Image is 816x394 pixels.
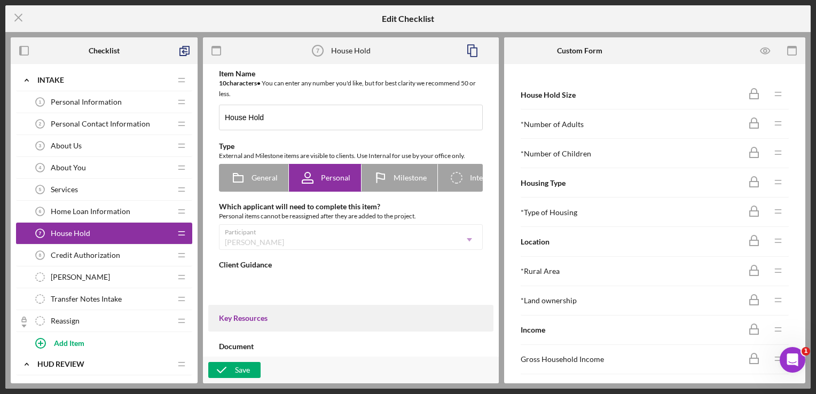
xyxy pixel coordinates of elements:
[208,362,261,378] button: Save
[521,90,576,99] b: House Hold Size
[321,174,350,182] span: Personal
[51,207,130,216] span: Home Loan Information
[219,202,483,211] div: Which applicant will need to complete this item?
[382,14,434,23] h5: Edit Checklist
[39,165,42,170] tspan: 4
[39,187,42,192] tspan: 5
[219,351,483,361] div: You may provide the client with document templates or examples.
[252,174,278,182] span: General
[780,347,805,373] iframe: Intercom live chat
[51,141,82,150] span: About Us
[51,295,122,303] span: Transfer Notes Intake
[557,46,602,55] b: Custom Form
[51,98,122,106] span: Personal Information
[521,237,550,246] b: Location
[51,251,120,259] span: Credit Authorization
[219,79,261,87] b: 10 character s •
[51,185,78,194] span: Services
[521,149,741,158] div: * Number of Children
[219,342,483,351] div: Document
[394,174,427,182] span: Milestone
[39,209,42,214] tspan: 6
[219,261,483,269] div: Client Guidance
[219,142,483,151] div: Type
[39,121,42,127] tspan: 2
[89,46,120,55] b: Checklist
[219,211,483,222] div: Personal items cannot be reassigned after they are added to the project.
[54,333,84,353] div: Add Item
[331,46,371,55] div: House Hold
[37,360,171,368] div: HUD Review
[51,120,150,128] span: Personal Contact Information
[219,78,483,99] div: You can enter any number you'd like, but for best clarity we recommend 50 or less.
[51,317,80,325] span: Reassign
[39,231,42,236] tspan: 7
[219,314,483,322] div: Key Resources
[802,347,810,356] span: 1
[521,325,545,334] b: Income
[521,296,741,305] div: * Land ownership
[521,178,566,187] b: Housing Type
[39,99,42,105] tspan: 1
[316,48,319,54] tspan: 7
[521,355,741,364] div: Gross Household Income
[219,151,483,161] div: External and Milestone items are visible to clients. Use Internal for use by your office only.
[39,253,42,258] tspan: 8
[51,229,90,238] span: House Hold
[219,69,483,78] div: Item Name
[27,332,192,353] button: Add Item
[51,273,110,281] span: [PERSON_NAME]
[521,267,741,275] div: * Rural Area
[39,143,42,148] tspan: 3
[470,174,496,182] span: Internal
[51,163,86,172] span: About You
[521,120,741,129] div: * Number of Adults
[37,76,171,84] div: Intake
[235,362,250,378] div: Save
[521,208,741,217] div: * Type of Housing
